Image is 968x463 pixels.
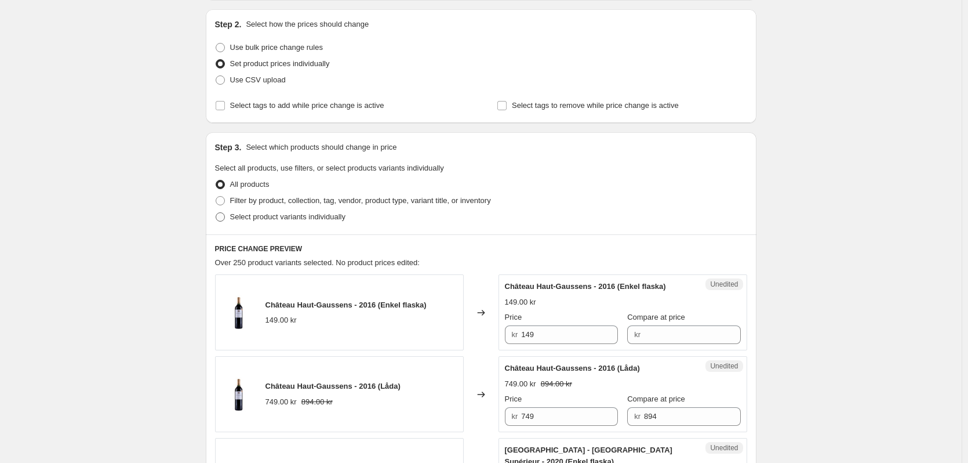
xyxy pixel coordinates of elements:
[512,101,679,110] span: Select tags to remove while price change is active
[634,412,641,421] span: kr
[230,212,345,221] span: Select product variants individually
[505,378,536,390] div: 749.00 kr
[230,101,384,110] span: Select tags to add while price change is active
[627,313,685,321] span: Compare at price
[512,330,518,339] span: kr
[215,142,242,153] h2: Step 3.
[265,301,427,309] span: Château Haut-Gaussens - 2016 (Enkel flaska)
[265,314,297,326] div: 149.00 kr
[221,377,256,412] img: ChateauHaut-Gaussens-2016_vh0488_80x.jpg
[230,43,323,52] span: Use bulk price change rules
[627,395,685,403] span: Compare at price
[246,142,396,153] p: Select which products should change in price
[215,244,747,254] h6: PRICE CHANGE PREVIEW
[505,364,640,372] span: Château Haut-Gaussens - 2016 (Låda)
[512,412,518,421] span: kr
[505,395,522,403] span: Price
[215,19,242,30] h2: Step 2.
[710,443,738,453] span: Unedited
[710,361,738,371] span: Unedited
[246,19,369,30] p: Select how the prices should change
[541,378,572,390] strike: 894.00 kr
[230,196,491,205] span: Filter by product, collection, tag, vendor, product type, variant title, or inventory
[221,295,256,330] img: ChateauHaut-Gaussens-2016_vh0488_80x.jpg
[230,59,330,68] span: Set product prices individually
[230,75,286,84] span: Use CSV upload
[215,164,444,172] span: Select all products, use filters, or select products variants individually
[710,280,738,289] span: Unedited
[265,396,297,408] div: 749.00 kr
[505,296,536,308] div: 149.00 kr
[505,282,666,291] span: Château Haut-Gaussens - 2016 (Enkel flaska)
[505,313,522,321] span: Price
[230,180,270,189] span: All products
[301,396,333,408] strike: 894.00 kr
[265,382,401,390] span: Château Haut-Gaussens - 2016 (Låda)
[215,258,420,267] span: Over 250 product variants selected. No product prices edited:
[634,330,641,339] span: kr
